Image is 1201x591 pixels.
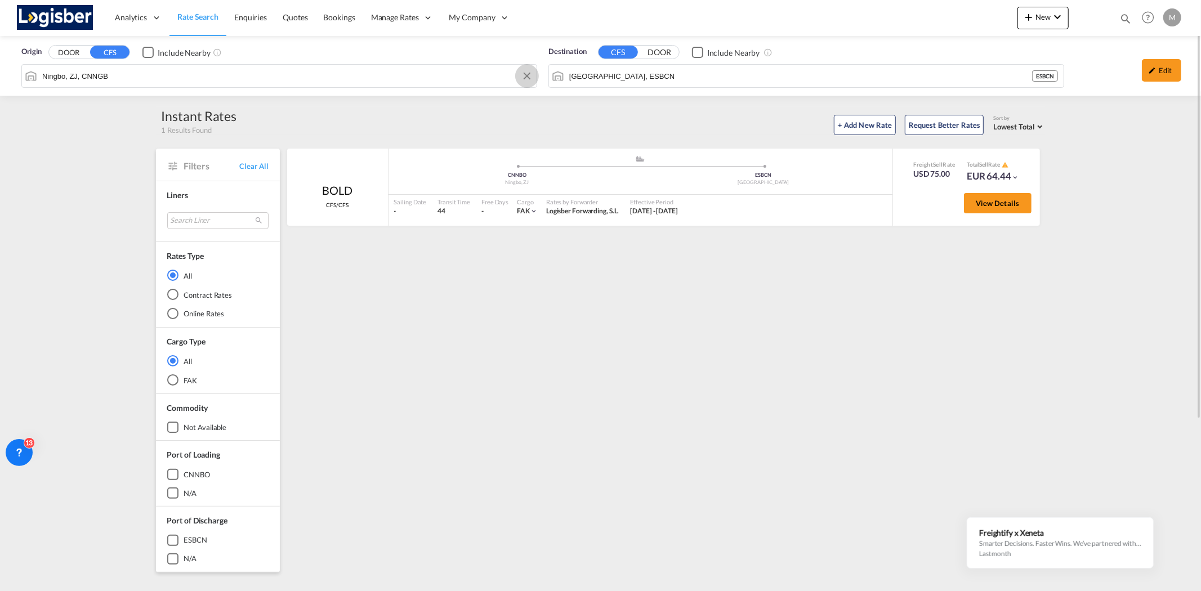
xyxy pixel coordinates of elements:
[184,469,211,480] div: CNNBO
[17,5,93,30] img: d7a75e507efd11eebffa5922d020a472.png
[994,119,1046,132] md-select: Select: Lowest Total
[1001,161,1009,169] button: icon-alert
[1119,12,1132,29] div: icon-magnify
[964,193,1032,213] button: View Details
[913,168,956,180] div: USD 75.00
[21,46,42,57] span: Origin
[1139,8,1163,28] div: Help
[162,125,212,135] span: 1 Results Found
[905,115,984,135] button: Request Better Rates
[167,403,208,413] span: Commodity
[994,115,1046,122] div: Sort by
[630,198,678,206] div: Effective Period
[979,161,988,168] span: Sell
[167,355,269,366] md-radio-button: All
[976,199,1020,208] span: View Details
[90,46,130,59] button: CFS
[322,182,352,198] div: BOLD
[967,160,1019,169] div: Total Rate
[1032,70,1058,82] div: ESBCN
[546,198,619,206] div: Rates by Forwarder
[640,179,887,186] div: [GEOGRAPHIC_DATA]
[184,422,227,432] div: not available
[326,201,348,209] span: CFS/CFS
[1119,12,1132,25] md-icon: icon-magnify
[1022,12,1064,21] span: New
[283,12,307,22] span: Quotes
[1011,173,1019,181] md-icon: icon-chevron-down
[167,553,269,565] md-checkbox: N/A
[1017,7,1069,29] button: icon-plus 400-fgNewicon-chevron-down
[184,160,240,172] span: Filters
[994,122,1035,131] span: Lowest Total
[167,516,227,525] span: Port of Discharge
[933,161,943,168] span: Sell
[1142,59,1181,82] div: icon-pencilEdit
[1022,10,1035,24] md-icon: icon-plus 400-fg
[158,47,211,59] div: Include Nearby
[517,198,538,206] div: Cargo
[167,289,269,300] md-radio-button: Contract Rates
[324,12,355,22] span: Bookings
[549,65,1064,87] md-input-container: Barcelona, ESBCN
[1163,8,1181,26] div: M
[834,115,896,135] button: + Add New Rate
[184,535,208,545] div: ESBCN
[764,48,773,57] md-icon: Unchecked: Ignores neighbouring ports when fetching rates.Checked : Includes neighbouring ports w...
[437,198,470,206] div: Transit Time
[640,172,887,179] div: ESBCN
[234,12,267,22] span: Enquiries
[167,190,188,200] span: Liners
[49,46,88,59] button: DOOR
[599,46,638,59] button: CFS
[42,68,531,84] input: Search by Port
[239,161,268,171] span: Clear All
[517,207,530,215] span: FAK
[167,308,269,319] md-radio-button: Online Rates
[394,172,641,179] div: CNNBO
[184,488,197,498] div: N/A
[967,169,1019,183] div: EUR 64.44
[177,12,218,21] span: Rate Search
[167,270,269,281] md-radio-button: All
[142,46,211,58] md-checkbox: Checkbox No Ink
[633,156,647,162] md-icon: assets/icons/custom/ship-fill.svg
[371,12,419,23] span: Manage Rates
[548,46,587,57] span: Destination
[167,374,269,386] md-radio-button: FAK
[481,198,508,206] div: Free Days
[394,198,427,206] div: Sailing Date
[167,450,221,459] span: Port of Loading
[692,46,760,58] md-checkbox: Checkbox No Ink
[394,207,427,216] div: -
[530,207,538,215] md-icon: icon-chevron-down
[1002,162,1009,168] md-icon: icon-alert
[213,48,222,57] md-icon: Unchecked: Ignores neighbouring ports when fetching rates.Checked : Includes neighbouring ports w...
[167,469,269,480] md-checkbox: CNNBO
[167,487,269,499] md-checkbox: N/A
[569,68,1032,84] input: Search by Port
[162,107,237,125] div: Instant Rates
[394,179,641,186] div: Ningbo, ZJ
[630,207,678,215] span: [DATE] - [DATE]
[22,65,537,87] md-input-container: Ningbo, ZJ, CNNGB
[1139,8,1158,27] span: Help
[913,160,956,168] div: Freight Rate
[184,553,197,563] div: N/A
[481,207,484,216] div: -
[167,250,204,262] div: Rates Type
[437,207,470,216] div: 44
[519,68,535,84] button: Clear Input
[115,12,147,23] span: Analytics
[1149,66,1157,74] md-icon: icon-pencil
[630,207,678,216] div: 15 Aug 2025 - 31 Aug 2025
[1051,10,1064,24] md-icon: icon-chevron-down
[640,46,679,59] button: DOOR
[546,207,619,216] div: Logisber Forwarding, S.L.
[707,47,760,59] div: Include Nearby
[167,336,206,347] div: Cargo Type
[546,207,619,215] span: Logisber Forwarding, S.L.
[449,12,495,23] span: My Company
[167,535,269,546] md-checkbox: ESBCN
